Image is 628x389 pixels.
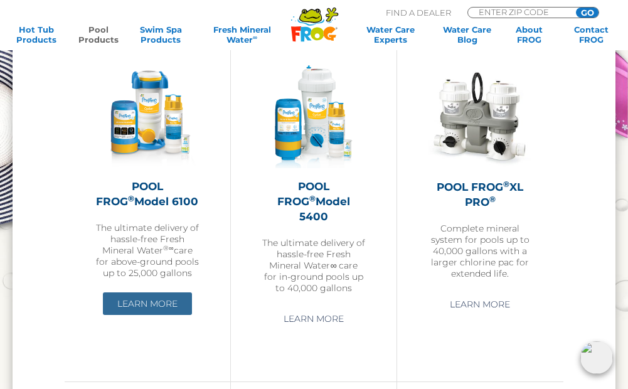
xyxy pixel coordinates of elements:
a: POOL FROG®XL PRO®Complete mineral system for pools up to 40,000 gallons with a larger chlorine pa... [428,65,532,279]
a: AboutFROG [505,24,553,45]
p: The ultimate delivery of hassle-free Fresh Mineral Water∞ care for in-ground pools up to 40,000 g... [262,237,365,294]
img: XL-PRO-v2-300x300.jpg [428,65,532,169]
a: Fresh MineralWater∞ [199,24,285,45]
a: Hot TubProducts [13,24,61,45]
a: Water CareExperts [352,24,429,45]
img: openIcon [580,341,613,374]
a: Learn More [103,292,192,315]
a: ContactFROG [567,24,615,45]
p: Complete mineral system for pools up to 40,000 gallons with a larger chlorine pac for extended life. [428,223,532,279]
input: Zip Code Form [477,8,562,16]
img: pool-frog-5400-featured-img-v2-300x300.png [262,65,365,168]
sup: ® [309,194,316,203]
sup: ® [489,194,496,204]
a: PoolProducts [75,24,123,45]
a: POOL FROG®Model 6100The ultimate delivery of hassle-free Fresh Mineral Water®∞care for above-grou... [96,65,199,279]
sup: ® [128,194,134,203]
h2: POOL FROG Model 5400 [262,179,365,224]
p: Find A Dealer [386,7,451,18]
input: GO [576,8,599,18]
a: Water CareBlog [443,24,491,45]
h2: POOL FROG XL PRO [428,179,532,210]
a: POOL FROG®Model 5400The ultimate delivery of hassle-free Fresh Mineral Water∞ care for in-ground ... [262,65,365,294]
a: Swim SpaProducts [137,24,185,45]
sup: ® [503,179,509,189]
p: The ultimate delivery of hassle-free Fresh Mineral Water care for above-ground pools up to 25,000... [96,222,199,279]
sup: ®∞ [163,244,174,252]
h2: POOL FROG Model 6100 [96,179,199,209]
img: pool-frog-6100-featured-img-v3-300x300.png [96,65,199,168]
a: Learn More [435,293,524,316]
sup: ∞ [253,34,257,41]
a: Learn More [269,307,358,330]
